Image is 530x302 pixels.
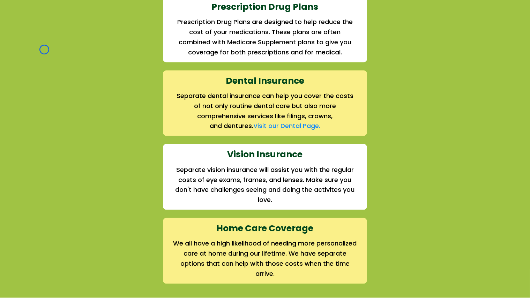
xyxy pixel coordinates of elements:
[173,91,357,121] h2: Separate dental insurance can help you cover the costs of not only routine dental care but also m...
[173,165,357,205] h2: Separate vision insurance will assist you with the regular costs of eye exams, frames, and lenses...
[226,75,304,87] strong: Dental Insurance
[227,148,303,160] strong: Vision Insurance
[173,239,357,279] h2: We all have a high likelihood of needing more personalized care at home during our lifetime. We h...
[173,121,357,131] h2: and dentures.
[212,1,319,13] strong: Prescription Drug Plans
[217,222,314,234] strong: Home Care Coverage
[253,121,320,130] a: Visit our Dental Page.
[173,17,357,57] h2: Prescription Drug Plans are designed to help reduce the cost of your medications. These plans are...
